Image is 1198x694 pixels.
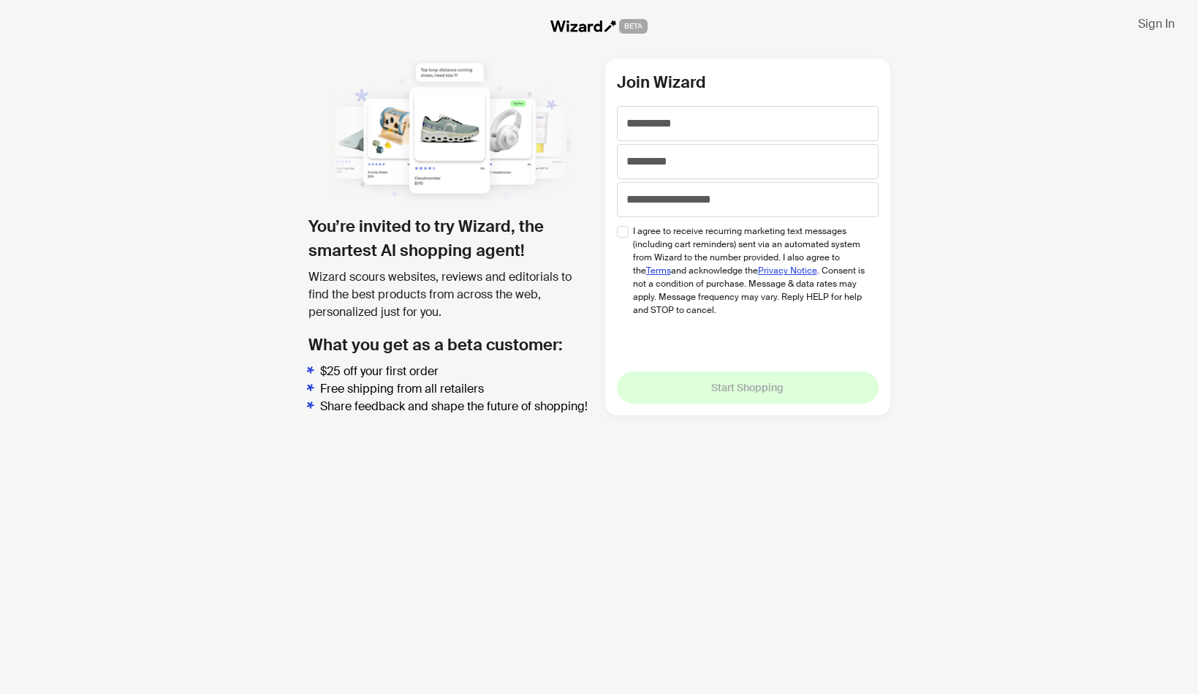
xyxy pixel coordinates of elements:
[320,363,594,380] li: $25 off your first order
[308,214,594,263] h1: You’re invited to try Wizard, the smartest AI shopping agent!
[617,70,879,94] h2: Join Wizard
[320,398,594,415] li: Share feedback and shape the future of shopping!
[617,371,879,404] button: Start Shopping
[308,333,594,357] h2: What you get as a beta customer:
[1126,12,1186,35] button: Sign In
[619,19,648,34] span: BETA
[758,265,817,276] a: Privacy Notice
[646,265,671,276] a: Terms
[1138,16,1175,31] span: Sign In
[633,225,868,317] span: I agree to receive recurring marketing text messages (including cart reminders) sent via an autom...
[308,268,594,321] div: Wizard scours websites, reviews and editorials to find the best products from across the web, per...
[320,380,594,398] li: Free shipping from all retailers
